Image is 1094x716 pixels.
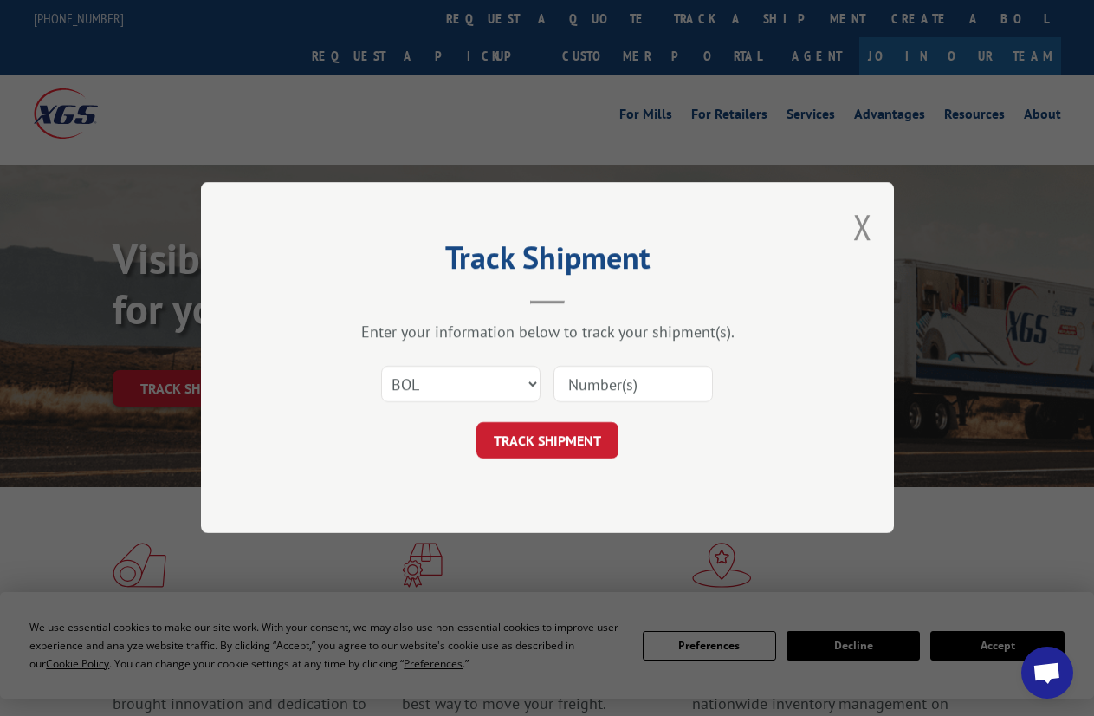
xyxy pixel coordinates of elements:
div: Open chat [1021,647,1073,699]
h2: Track Shipment [288,245,807,278]
div: Enter your information below to track your shipment(s). [288,322,807,342]
input: Number(s) [553,367,713,403]
button: TRACK SHIPMENT [476,423,618,459]
button: Close modal [853,204,872,250]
